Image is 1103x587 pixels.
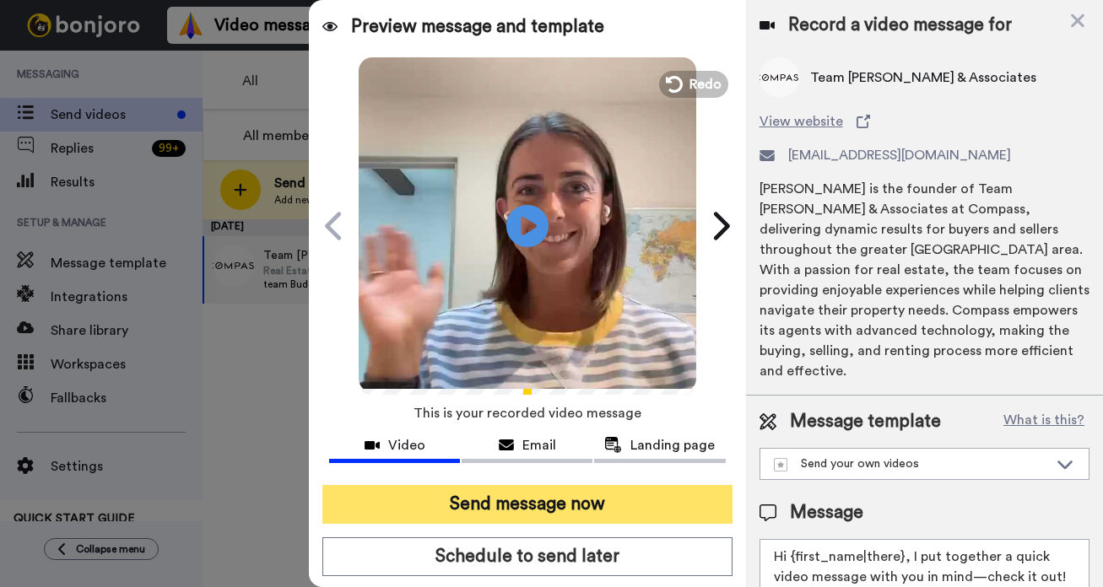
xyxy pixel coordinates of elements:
button: Schedule to send later [322,537,733,576]
span: Video [388,435,425,455]
span: Email [522,435,556,455]
span: [EMAIL_ADDRESS][DOMAIN_NAME] [788,145,1011,165]
button: What is this? [998,409,1089,434]
span: Message template [790,409,941,434]
span: Landing page [630,435,715,455]
div: [PERSON_NAME] is the founder of Team [PERSON_NAME] & Associates at Compass, delivering dynamic re... [760,179,1089,381]
a: View website [760,111,1089,132]
span: View website [760,111,843,132]
div: Send your own videos [774,455,1048,472]
img: demo-template.svg [774,458,787,471]
span: This is your recorded video message [414,395,641,432]
span: Message [790,500,863,525]
button: Send message now [322,485,733,524]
